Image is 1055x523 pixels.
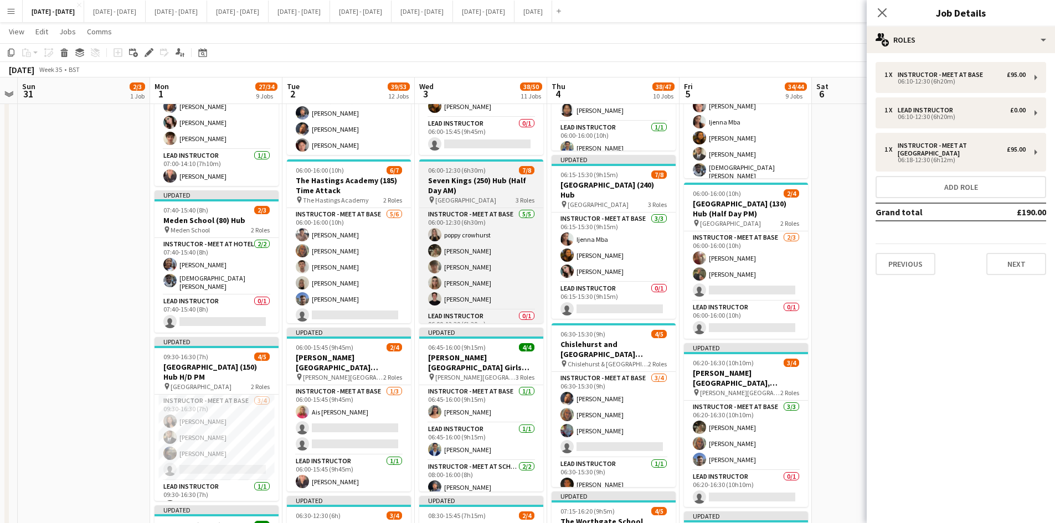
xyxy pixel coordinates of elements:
app-card-role: Lead Instructor0/106:00-15:45 (9h45m) [419,117,543,155]
span: 4/4 [519,343,534,351]
div: Updated [287,496,411,505]
app-card-role: Instructor - Meet at Base3/409:30-16:30 (7h)[PERSON_NAME][PERSON_NAME][PERSON_NAME] [155,395,279,480]
app-job-card: 06:30-15:30 (9h)4/5Chislehurst and [GEOGRAPHIC_DATA] (130/130) Hub (split day) Chislehurst & [GEO... [552,323,676,487]
td: Grand total [876,203,980,221]
div: 06:10-12:30 (6h20m) [884,114,1026,120]
span: 3 Roles [516,196,534,204]
app-card-role: Lead Instructor1/107:00-14:10 (7h10m)[PERSON_NAME] [155,149,279,187]
div: Updated [684,343,808,352]
button: [DATE] - [DATE] [392,1,453,22]
td: £190.00 [980,203,1046,221]
div: [DATE] [9,64,34,75]
span: 6 [815,87,828,100]
span: [PERSON_NAME][GEOGRAPHIC_DATA] for Girls [435,373,516,381]
span: 07:15-16:20 (9h5m) [560,507,615,515]
app-card-role: Instructor - Meet at Base3/406:30-15:30 (9h)[PERSON_NAME][PERSON_NAME][PERSON_NAME] [552,372,676,458]
button: [DATE] - [DATE] [146,1,207,22]
span: 4/5 [254,353,270,361]
app-card-role: Lead Instructor1/109:30-16:30 (7h) [155,480,279,518]
span: 06:30-12:30 (6h) [296,511,341,520]
app-card-role: Instructor - Meet at Base2/306:00-16:00 (10h)[PERSON_NAME][PERSON_NAME] [684,231,808,301]
span: [GEOGRAPHIC_DATA] [435,196,496,204]
div: 12 Jobs [388,92,409,100]
div: 9 Jobs [256,92,277,100]
div: Updated07:00-14:10 (7h10m)4/4[GEOGRAPHIC_DATA] (115/115) Hub (Split Day) [GEOGRAPHIC_DATA]2 Roles... [155,22,279,186]
app-card-role: Lead Instructor1/106:00-16:00 (10h)[PERSON_NAME] [552,121,676,159]
span: Chislehurst & [GEOGRAPHIC_DATA] [568,360,648,368]
app-job-card: Updated07:40-15:40 (8h)2/3Meden School (80) Hub Meden School2 RolesInstructor - Meet at Hotel2/20... [155,190,279,333]
span: [GEOGRAPHIC_DATA] [171,382,231,391]
span: 06:00-16:00 (10h) [296,166,344,174]
button: Add role [876,176,1046,198]
h3: [GEOGRAPHIC_DATA] (150) Hub H/D PM [155,362,279,382]
span: 6/7 [387,166,402,174]
div: Updated06:45-16:00 (9h15m)4/4[PERSON_NAME][GEOGRAPHIC_DATA] Girls (120/120) Hub (Split Day) [PERS... [419,328,543,491]
app-card-role: Lead Instructor0/106:00-16:00 (10h) [684,301,808,339]
app-job-card: 06:00-16:00 (10h)6/7The Hastings Academy (185) Time Attack The Hastings Academy2 RolesInstructor ... [287,159,411,323]
span: Jobs [59,27,76,37]
h3: The Hastings Academy (185) Time Attack [287,175,411,195]
h3: [PERSON_NAME][GEOGRAPHIC_DATA] Girls (120/120) Hub (Split Day) [419,353,543,372]
span: Week 35 [37,65,64,74]
app-card-role: Lead Instructor0/107:40-15:40 (8h) [155,295,279,333]
h3: Job Details [867,6,1055,20]
span: Mon [155,81,169,91]
span: Wed [419,81,434,91]
app-job-card: Updated09:30-16:30 (7h)4/5[GEOGRAPHIC_DATA] (150) Hub H/D PM [GEOGRAPHIC_DATA]2 RolesInstructor -... [155,337,279,501]
span: 4/5 [651,330,667,338]
span: 2/3 [254,206,270,214]
span: 3 Roles [516,373,534,381]
h3: Chislehurst and [GEOGRAPHIC_DATA] (130/130) Hub (split day) [552,339,676,359]
span: 09:30-16:30 (7h) [163,353,208,361]
app-card-role: Lead Instructor0/106:15-15:30 (9h15m) [552,282,676,320]
app-card-role: Instructor - Meet at Base3/307:00-14:10 (7h10m)[PERSON_NAME][PERSON_NAME][PERSON_NAME] [155,80,279,149]
div: Updated [419,496,543,505]
app-job-card: 06:00-12:30 (6h30m)7/8Seven Kings (250) Hub (Half Day AM) [GEOGRAPHIC_DATA]3 RolesInstructor - Me... [419,159,543,323]
span: [GEOGRAPHIC_DATA] [568,200,629,209]
app-card-role: Lead Instructor1/106:30-15:30 (9h)[PERSON_NAME] [552,458,676,495]
span: 1 [153,87,169,100]
span: 4/5 [651,507,667,515]
div: Lead Instructor [898,106,958,114]
span: 2/3 [130,82,145,91]
span: 06:00-16:00 (10h) [693,189,741,198]
h3: Seven Kings (250) Hub (Half Day AM) [419,175,543,195]
button: Previous [876,253,935,275]
div: 06:18-12:30 (6h12m) [884,157,1026,163]
app-card-role: Instructor - Meet at School3/308:00-15:30 (7h30m)[PERSON_NAME][PERSON_NAME][PERSON_NAME] [287,86,411,156]
span: View [9,27,24,37]
span: [PERSON_NAME][GEOGRAPHIC_DATA], Witley [700,389,780,397]
span: 5 [682,87,693,100]
span: 06:20-16:30 (10h10m) [693,359,754,367]
div: Instructor - Meet at Base [898,71,987,79]
span: Fri [684,81,693,91]
span: Thu [552,81,565,91]
div: Updated [552,491,676,500]
span: [GEOGRAPHIC_DATA] [700,219,761,227]
h3: Meden School (80) Hub [155,215,279,225]
span: 3/4 [784,359,799,367]
button: [DATE] - [DATE] [23,1,84,22]
button: [DATE] - [DATE] [269,1,330,22]
div: £95.00 [1007,146,1026,153]
a: Comms [83,24,116,39]
span: 2 Roles [383,196,402,204]
div: 1 x [884,146,898,153]
span: 27/34 [255,82,277,91]
a: Edit [31,24,53,39]
span: 2/4 [784,189,799,198]
span: [PERSON_NAME][GEOGRAPHIC_DATA][PERSON_NAME] [303,373,383,381]
div: Updated [155,505,279,514]
button: [DATE] - [DATE] [84,1,146,22]
app-card-role: Instructor - Meet at Base3/306:15-15:30 (9h15m)Ijenna Mba[PERSON_NAME][PERSON_NAME] [552,213,676,282]
button: Next [986,253,1046,275]
div: Updated [155,337,279,346]
h3: [PERSON_NAME][GEOGRAPHIC_DATA][PERSON_NAME] (100) Time Attack [287,353,411,372]
span: 2/4 [519,511,534,520]
span: 2 Roles [648,360,667,368]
